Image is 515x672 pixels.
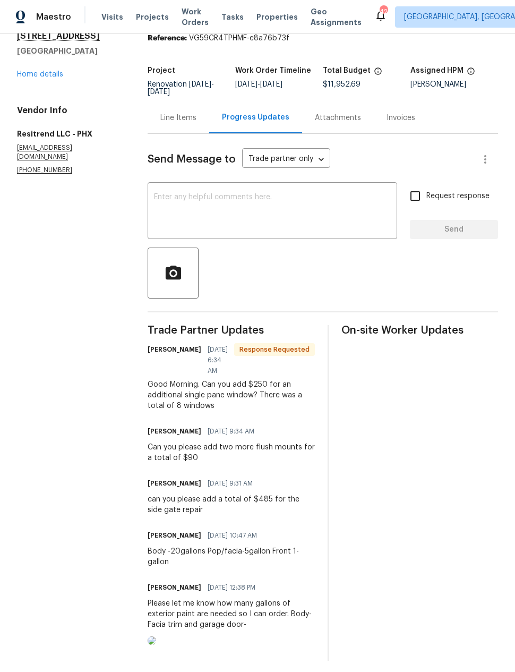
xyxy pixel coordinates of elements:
span: Trade Partner Updates [148,325,315,336]
h6: [PERSON_NAME] [148,426,201,437]
h6: [PERSON_NAME] [148,530,201,541]
span: [DATE] [235,81,257,88]
span: On-site Worker Updates [341,325,498,336]
h5: Total Budget [323,67,371,74]
div: Attachments [315,113,361,123]
span: [DATE] 9:34 AM [208,426,254,437]
span: [DATE] 9:31 AM [208,478,253,489]
h5: Work Order Timeline [235,67,311,74]
h5: Project [148,67,175,74]
span: Properties [256,12,298,22]
span: Send Message to [148,154,236,165]
div: Can you please add two more flush mounts for a total of $90 [148,442,315,463]
span: [DATE] [189,81,211,88]
div: Good Morning. Can you add $250 for an additional single pane window? There was a total of 8 windows [148,379,315,411]
span: [DATE] [260,81,282,88]
div: VG59CR4TPHMF-e8a76b73f [148,33,498,44]
span: Work Orders [182,6,209,28]
span: Visits [101,12,123,22]
span: The hpm assigned to this work order. [467,67,475,81]
span: $11,952.69 [323,81,360,88]
span: The total cost of line items that have been proposed by Opendoor. This sum includes line items th... [374,67,382,81]
span: [DATE] 12:38 PM [208,582,255,593]
div: Body -20gallons Pop/facia-5gallon Front 1-gallon [148,546,315,567]
span: Geo Assignments [311,6,362,28]
span: [DATE] 6:34 AM [208,344,228,376]
div: Progress Updates [222,112,289,123]
span: Request response [426,191,490,202]
span: [DATE] [148,88,170,96]
h5: Resitrend LLC - PHX [17,129,122,139]
h4: Vendor Info [17,105,122,116]
a: Home details [17,71,63,78]
div: 42 [380,6,387,17]
div: [PERSON_NAME] [410,81,498,88]
h5: Assigned HPM [410,67,463,74]
span: Response Requested [235,344,314,355]
b: Reference: [148,35,187,42]
div: can you please add a total of $485 for the side gate repair [148,494,315,515]
span: - [235,81,282,88]
span: [DATE] 10:47 AM [208,530,257,541]
span: Tasks [221,13,244,21]
span: Renovation [148,81,214,96]
span: Projects [136,12,169,22]
h6: [PERSON_NAME] [148,344,201,355]
div: Line Items [160,113,196,123]
div: Invoices [387,113,415,123]
div: Please let me know how many gallons of exterior paint are needed so I can order. Body- Facia trim... [148,598,315,630]
span: - [148,81,214,96]
h6: [PERSON_NAME] [148,478,201,489]
div: Trade partner only [242,151,330,168]
span: Maestro [36,12,71,22]
h6: [PERSON_NAME] [148,582,201,593]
